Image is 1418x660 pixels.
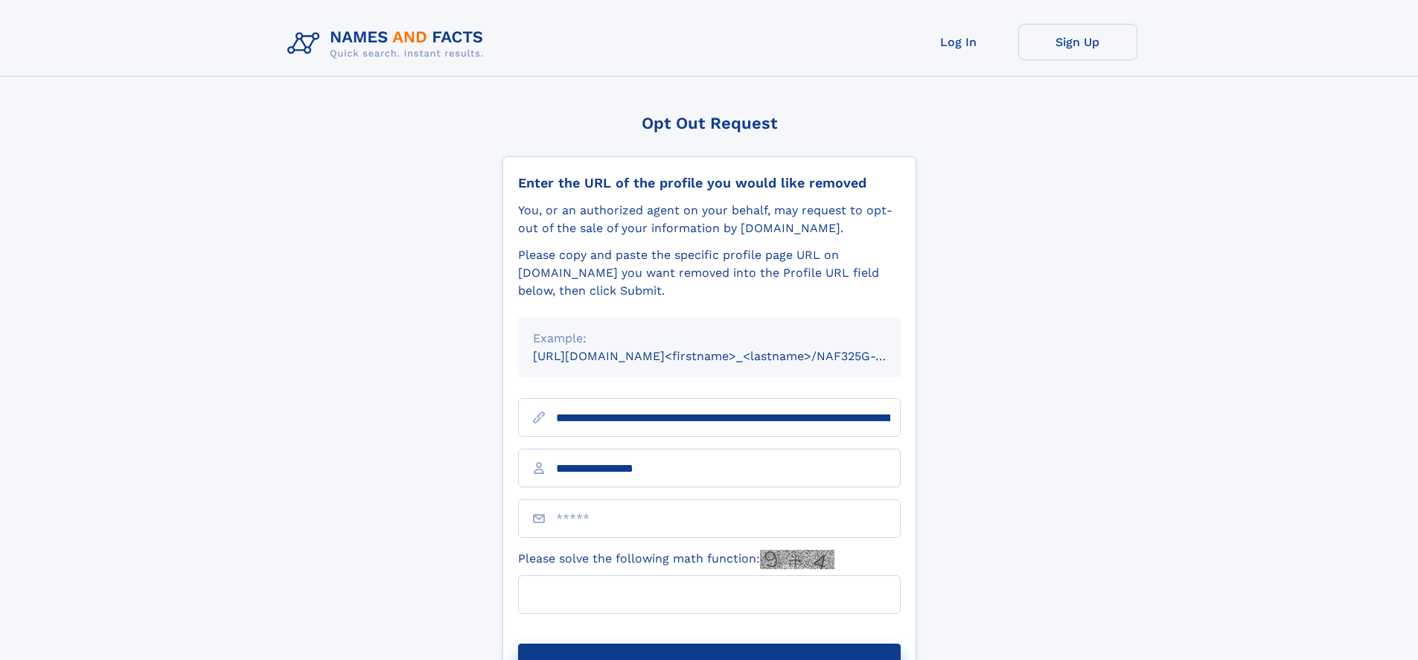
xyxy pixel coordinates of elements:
div: You, or an authorized agent on your behalf, may request to opt-out of the sale of your informatio... [518,202,901,237]
div: Enter the URL of the profile you would like removed [518,175,901,191]
div: Example: [533,330,886,347]
div: Please copy and paste the specific profile page URL on [DOMAIN_NAME] you want removed into the Pr... [518,246,901,300]
img: Logo Names and Facts [281,24,496,64]
a: Sign Up [1018,24,1137,60]
small: [URL][DOMAIN_NAME]<firstname>_<lastname>/NAF325G-xxxxxxxx [533,349,929,363]
div: Opt Out Request [502,114,916,132]
a: Log In [899,24,1018,60]
label: Please solve the following math function: [518,550,834,569]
